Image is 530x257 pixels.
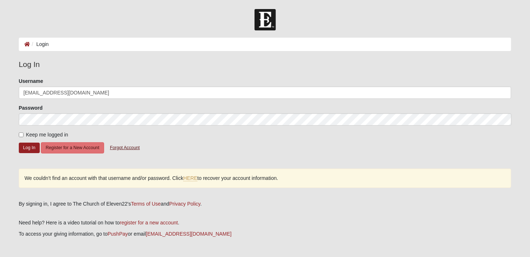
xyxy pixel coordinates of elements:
legend: Log In [19,59,512,70]
a: register for a new account [120,220,178,226]
img: Church of Eleven22 Logo [255,9,276,30]
a: Privacy Policy [169,201,200,207]
p: Need help? Here is a video tutorial on how to . [19,219,512,227]
button: Log In [19,143,40,153]
a: PushPay [108,231,128,237]
span: Keep me logged in [26,132,68,138]
li: Login [30,41,49,48]
a: [EMAIL_ADDRESS][DOMAIN_NAME] [146,231,231,237]
input: Keep me logged in [19,132,23,137]
label: Password [19,104,43,111]
label: Username [19,77,43,85]
div: We couldn’t find an account with that username and/or password. Click to recover your account inf... [19,169,512,188]
div: By signing in, I agree to The Church of Eleven22's and . [19,200,512,208]
a: Terms of Use [131,201,161,207]
p: To access your giving information, go to or email [19,230,512,238]
button: Forgot Account [105,142,144,153]
a: HERE [183,175,197,181]
button: Register for a New Account [41,142,104,153]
